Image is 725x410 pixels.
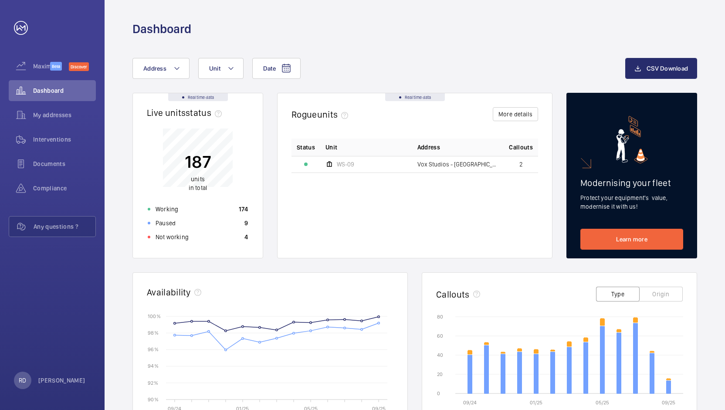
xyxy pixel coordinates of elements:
[509,143,533,152] span: Callouts
[209,65,220,72] span: Unit
[580,229,683,250] a: Learn more
[156,219,176,227] p: Paused
[596,287,640,302] button: Type
[596,400,609,406] text: 05/25
[148,313,161,319] text: 100 %
[156,205,178,213] p: Working
[252,58,301,79] button: Date
[156,233,189,241] p: Not working
[317,109,352,120] span: units
[33,111,96,119] span: My addresses
[417,143,440,152] span: Address
[580,193,683,211] p: Protect your equipment's value, modernise it with us!
[69,62,89,71] span: Discover
[263,65,276,72] span: Date
[437,390,440,396] text: 0
[185,175,211,192] p: in total
[437,314,443,320] text: 80
[168,93,228,101] div: Real time data
[198,58,244,79] button: Unit
[33,62,50,71] span: Maximize
[132,21,191,37] h1: Dashboard
[519,161,523,167] span: 2
[148,330,159,336] text: 98 %
[148,363,159,369] text: 94 %
[33,86,96,95] span: Dashboard
[417,161,499,167] span: Vox Studios - [GEOGRAPHIC_DATA], [STREET_ADDRESS]
[186,107,225,118] span: status
[239,205,248,213] p: 174
[580,177,683,188] h2: Modernising your fleet
[33,135,96,144] span: Interventions
[639,287,683,302] button: Origin
[38,376,85,385] p: [PERSON_NAME]
[337,161,354,167] span: WS-09
[147,287,191,298] h2: Availability
[325,143,337,152] span: Unit
[385,93,445,101] div: Real time data
[143,65,166,72] span: Address
[185,151,211,173] p: 187
[147,107,225,118] h2: Live units
[191,176,205,183] span: units
[647,65,688,72] span: CSV Download
[437,333,443,339] text: 60
[625,58,697,79] button: CSV Download
[33,159,96,168] span: Documents
[19,376,26,385] p: RD
[297,143,315,152] p: Status
[33,184,96,193] span: Compliance
[437,352,443,358] text: 40
[437,371,443,377] text: 20
[493,107,538,121] button: More details
[148,380,158,386] text: 92 %
[244,219,248,227] p: 9
[148,396,159,402] text: 90 %
[148,346,159,352] text: 96 %
[616,116,648,163] img: marketing-card.svg
[530,400,542,406] text: 01/25
[50,62,62,71] span: Beta
[463,400,477,406] text: 09/24
[291,109,352,120] h2: Rogue
[34,222,95,231] span: Any questions ?
[436,289,470,300] h2: Callouts
[244,233,248,241] p: 4
[132,58,190,79] button: Address
[662,400,675,406] text: 09/25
